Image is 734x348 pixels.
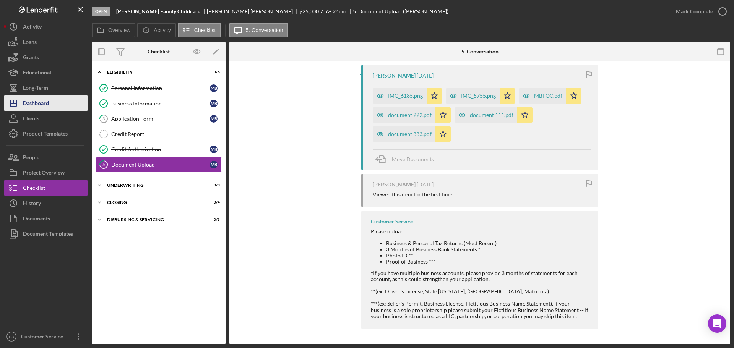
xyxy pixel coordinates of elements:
[4,196,88,211] a: History
[534,93,562,99] div: MBFCC.pdf
[4,19,88,34] a: Activity
[388,112,432,118] div: document 222.pdf
[111,116,210,122] div: Application Form
[4,80,88,95] button: Long-Term
[96,111,222,126] a: 3Application FormMB
[446,88,515,104] button: IMG_5755.png
[108,27,130,33] label: Overview
[4,180,88,196] a: Checklist
[333,8,346,15] div: 24 mo
[373,150,442,169] button: Move Documents
[4,150,88,165] a: People
[107,217,201,222] div: Disbursing & Servicing
[386,240,591,246] li: Business & Personal Tax Returns (Most Recent)
[386,259,591,265] li: Proof of Business ***
[23,226,73,243] div: Document Templates
[96,126,222,142] a: Credit Report
[23,111,39,128] div: Clients
[23,165,65,182] div: Project Overview
[371,288,591,295] div: (ex: Driver's License, State [US_STATE], [GEOGRAPHIC_DATA], Matricula)
[210,100,218,107] div: M B
[206,200,220,205] div: 0 / 4
[4,211,88,226] button: Documents
[417,73,434,79] time: 2025-09-24 19:30
[386,246,591,253] li: 3 Months of Business Bank Statements *
[4,329,88,344] button: CSCustomer Service
[373,191,453,197] div: Viewed this item for the first time.
[519,88,581,104] button: MBFCC.pdf
[111,162,210,168] div: Document Upload
[4,95,88,111] button: Dashboard
[92,23,135,37] button: Overview
[107,200,201,205] div: Closing
[206,217,220,222] div: 0 / 3
[23,126,68,143] div: Product Templates
[668,4,730,19] button: Mark Complete
[388,93,423,99] div: IMG_6185.png
[111,146,210,152] div: Credit Authorization
[96,81,222,96] a: Personal InformationMB
[116,8,200,15] b: [PERSON_NAME] Family Childcare
[246,27,283,33] label: 5. Conversation
[206,183,220,188] div: 0 / 3
[371,240,591,289] div: If you have multiple business accounts, please provide 3 months of statements for each account, a...
[371,228,405,235] span: Please upload:
[107,183,201,188] div: Underwriting
[111,100,210,107] div: Business Information
[461,93,496,99] div: IMG_5755.png
[4,226,88,241] a: Document Templates
[96,142,222,157] a: Credit AuthorizationMB
[353,8,448,15] div: 5. Document Upload ([PERSON_NAME])
[92,7,110,16] div: Open
[210,161,218,168] div: M B
[229,23,288,37] button: 5. Conversation
[461,49,499,55] div: 5. Conversation
[4,126,88,141] button: Product Templates
[4,34,88,50] button: Loans
[210,84,218,92] div: M B
[19,329,69,346] div: Customer Service
[137,23,175,37] button: Activity
[207,8,299,15] div: [PERSON_NAME] [PERSON_NAME]
[455,107,533,123] button: document 111.pdf
[96,96,222,111] a: Business InformationMB
[4,50,88,65] button: Grants
[194,27,216,33] label: Checklist
[210,115,218,123] div: M B
[23,180,45,197] div: Checklist
[676,4,713,19] div: Mark Complete
[210,146,218,153] div: M B
[23,150,39,167] div: People
[4,65,88,80] a: Educational
[371,219,413,225] div: Customer Service
[178,23,221,37] button: Checklist
[111,131,221,137] div: Credit Report
[107,70,201,74] div: Eligibility
[373,73,416,79] div: [PERSON_NAME]
[23,95,49,113] div: Dashboard
[373,88,442,104] button: IMG_6185.png
[708,314,726,333] div: Open Intercom Messenger
[373,126,451,142] button: document 333.pdf
[23,19,42,36] div: Activity
[470,112,513,118] div: document 111.pdf
[388,131,432,137] div: document 333.pdf
[102,162,105,167] tspan: 5
[23,211,50,228] div: Documents
[154,27,171,33] label: Activity
[417,181,434,188] time: 2025-09-24 19:25
[9,335,14,339] text: CS
[392,156,434,162] span: Move Documents
[23,50,39,67] div: Grants
[102,116,105,121] tspan: 3
[4,111,88,126] button: Clients
[371,301,591,319] div: (ex: Seller's Permit, Business License, Fictitious Business Name Statement). If your business is ...
[23,196,41,213] div: History
[373,181,416,188] div: [PERSON_NAME]
[206,70,220,74] div: 3 / 6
